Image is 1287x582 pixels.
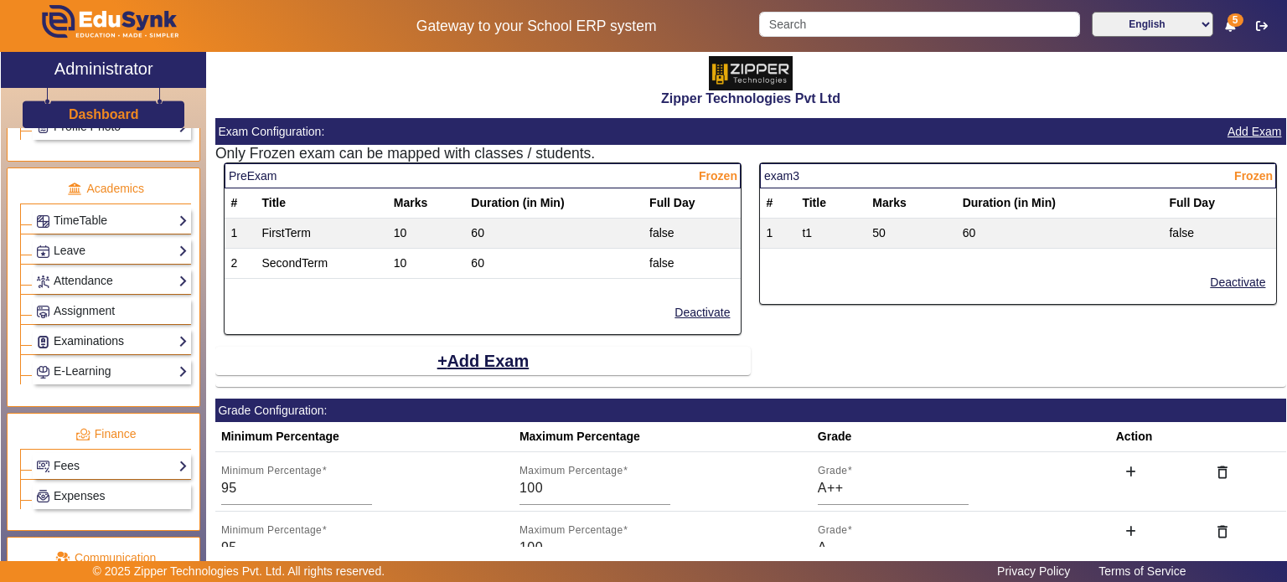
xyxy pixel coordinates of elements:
[54,59,153,79] h2: Administrator
[796,219,866,249] td: t1
[519,466,623,476] mat-label: Maximum Percentage
[673,302,731,323] button: Deactivate
[759,12,1079,37] input: Search
[643,188,741,219] th: Full Day
[215,118,1286,145] mat-card-header: Exam Configuration:
[818,525,847,536] mat-label: Grade
[866,219,956,249] td: 50
[331,18,742,35] h5: Gateway to your School ERP system
[436,347,531,375] button: Add Exam
[215,422,514,452] th: Minimum Percentage
[465,249,643,279] td: 60
[388,219,466,249] td: 10
[519,538,670,558] input: Maximum Percentage
[812,422,1110,452] th: Grade
[1110,422,1199,452] th: Action
[37,306,49,318] img: Assignments.png
[388,249,466,279] td: 10
[221,466,322,476] mat-label: Minimum Percentage
[818,466,847,476] mat-label: Grade
[388,188,466,219] th: Marks
[221,538,372,558] input: Minimum Percentage
[760,163,1276,188] mat-card-header: exam3
[1163,188,1276,219] th: Full Day
[37,490,49,502] img: Payroll.png
[215,145,1286,162] h5: Only Frozen exam can be mapped with classes / students.
[818,538,969,558] input: Grade
[36,487,188,506] a: Expenses
[20,549,191,567] p: Communication
[215,399,1286,422] mat-card-header: Grade Configuration:
[760,219,796,249] td: 1
[1214,464,1231,481] mat-icon: delete_outline
[519,525,623,536] mat-label: Maximum Percentage
[221,478,372,498] input: Minimum Percentage
[643,219,741,249] td: false
[1226,121,1284,142] button: Add Exam
[68,106,140,123] a: Dashboard
[1163,219,1276,249] td: false
[760,188,796,219] th: #
[93,563,385,580] p: © 2025 Zipper Technologies Pvt. Ltd. All rights reserved.
[20,425,191,443] p: Finance
[465,219,643,249] td: 60
[465,188,643,219] th: Duration (in Min)
[75,427,90,442] img: finance.png
[514,422,812,452] th: Maximum Percentage
[519,478,670,498] input: Maximum Percentage
[866,188,956,219] th: Marks
[20,180,191,198] p: Academics
[957,188,1164,219] th: Duration (in Min)
[1214,523,1231,540] mat-icon: delete_outline
[1208,272,1267,293] button: Deactivate
[643,249,741,279] td: false
[54,304,115,317] span: Assignment
[256,188,387,219] th: Title
[215,90,1286,106] h2: Zipper Technologies Pvt Ltd
[256,249,387,279] td: SecondTerm
[225,188,256,219] th: #
[699,167,737,185] span: Frozen
[1090,560,1194,582] a: Terms of Service
[225,249,256,279] td: 2
[54,489,105,502] span: Expenses
[796,188,866,219] th: Title
[256,219,387,249] td: FirstTerm
[1234,167,1273,185] span: Frozen
[709,56,793,90] img: 36227e3f-cbf6-4043-b8fc-b5c5f2957d0a
[225,219,256,249] td: 1
[1228,13,1243,27] span: 5
[1,52,206,88] a: Administrator
[225,163,741,188] mat-card-header: PreExam
[67,182,82,197] img: academic.png
[221,525,322,536] mat-label: Minimum Percentage
[69,106,139,122] h3: Dashboard
[818,478,969,498] input: Grade
[55,551,70,566] img: communication.png
[989,560,1078,582] a: Privacy Policy
[957,219,1164,249] td: 60
[36,301,188,321] a: Assignment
